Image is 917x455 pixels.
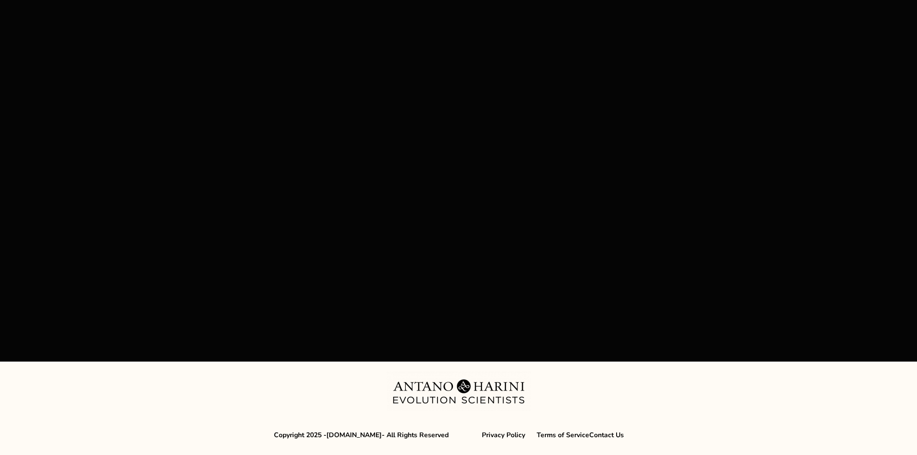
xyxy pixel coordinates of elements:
[387,372,531,411] img: Evolution-Scientist (2)
[326,430,382,440] a: [DOMAIN_NAME]
[589,430,624,440] strong: Contact Us
[382,430,449,440] strong: - All Rights Reserved
[482,430,525,440] a: Privacy Policy
[537,430,589,440] a: Terms of Service
[274,430,326,440] strong: Copyright 2025 -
